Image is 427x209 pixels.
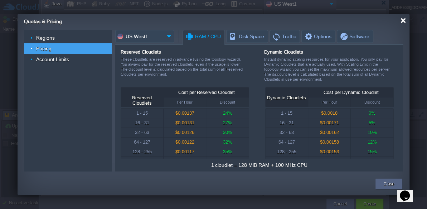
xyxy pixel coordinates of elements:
[308,138,350,147] div: $0.00158
[351,138,393,147] div: 12%
[267,95,306,100] div: Dynamic Cloudlets
[121,109,163,118] div: 1 - 15
[206,98,249,107] div: Discount
[211,161,307,169] div: 1 cloudlet = 128 MiB RAM + 100 MHz CPU
[122,95,161,106] div: Reserved Cloudlets
[206,109,249,118] div: 24%
[185,30,221,43] span: RAM / CPU
[35,35,56,41] a: Regions
[206,118,249,128] div: 27%
[206,138,249,147] div: 32%
[121,147,163,156] div: 128 - 255
[35,45,53,52] a: Pricing
[351,98,393,107] div: Discount
[206,157,249,166] div: 40%
[266,109,308,118] div: 1 - 15
[308,118,350,128] div: $0.00171
[266,118,308,128] div: 16 - 31
[164,157,206,166] div: $0.00108
[121,157,163,166] div: 256 - ∞
[397,180,420,202] iframe: chat widget
[308,147,350,156] div: $0.00153
[164,128,206,137] div: $0.00126
[164,98,206,107] div: Per Hour
[351,118,393,128] div: 5%
[308,128,350,137] div: $0.00162
[121,118,163,128] div: 16 - 31
[206,128,249,137] div: 30%
[164,147,206,156] div: $0.00117
[121,57,250,82] div: These cloudlets are reserved in advance (using the topology wizard). You always pay for the reser...
[206,147,249,156] div: 35%
[266,128,308,137] div: 32 - 63
[308,157,350,166] div: $0.00144
[164,109,206,118] div: $0.00137
[351,147,393,156] div: 15%
[164,138,206,147] div: $0.00122
[121,49,250,55] div: Reserved Cloudlets
[351,157,393,166] div: 20%
[309,88,394,98] div: Cost per Dynamic Cloudlet
[266,147,308,156] div: 128 - 255
[264,49,393,55] div: Dynamic Cloudlets
[229,30,264,43] span: Disk Space
[351,109,393,118] div: 0%
[266,138,308,147] div: 64 - 127
[383,180,394,188] button: Close
[121,128,163,137] div: 32 - 63
[339,30,369,43] span: Software
[264,57,393,87] div: Instant dynamic scaling resources for your application. You only pay for Dynamic Cloudlets that a...
[304,30,331,43] span: Options
[266,157,308,166] div: 256 - ∞
[24,19,62,24] span: Quotas & Pricing
[272,30,296,43] span: Traffic
[121,138,163,147] div: 64 - 127
[35,56,70,63] a: Account Limits
[164,88,249,98] div: Cost per Reserved Cloudlet
[308,98,350,107] div: Per Hour
[164,118,206,128] div: $0.00131
[308,109,350,118] div: $0.0018
[351,128,393,137] div: 10%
